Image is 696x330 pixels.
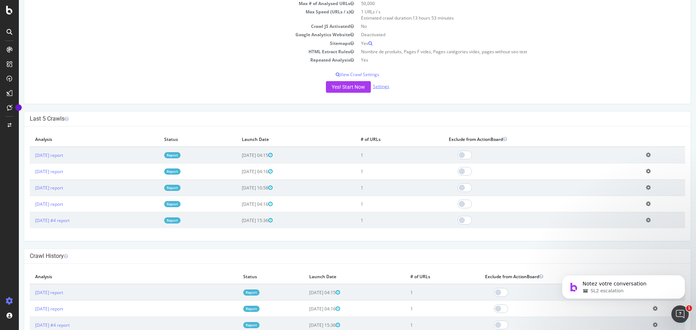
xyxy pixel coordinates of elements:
a: Report [145,168,162,175]
span: [DATE] 04:16 [223,168,254,175]
td: Repeated Analysis [11,56,339,64]
td: 1 [386,284,461,301]
td: Yes [339,39,666,47]
a: Settings [354,83,370,89]
a: [DATE] report [16,168,44,175]
td: No [339,22,666,30]
th: Status [219,269,285,284]
span: [DATE] 15:36 [223,217,254,224]
span: [DATE] 04:16 [290,306,321,312]
span: [DATE] 04:15 [290,289,321,296]
td: Nombre de produits, Pages F vides, Pages catégories vides, pages without seo text [339,47,666,56]
td: Max Speed (URLs / s) [11,8,339,22]
iframe: Intercom live chat [671,305,689,323]
td: 1 [336,196,424,212]
a: Report [145,185,162,191]
div: Tooltip anchor [15,104,22,111]
th: # of URLs [336,132,424,147]
td: 1 [336,212,424,229]
td: 1 [336,163,424,180]
td: Sitemaps [11,39,339,47]
th: Exclude from ActionBoard [424,132,622,147]
th: Status [140,132,217,147]
span: 13 hours 53 minutes [394,15,435,21]
a: [DATE] report [16,185,44,191]
iframe: Intercom notifications message [551,260,696,310]
a: Report [145,201,162,207]
a: Report [224,289,241,296]
a: [DATE] #4 report [16,322,51,328]
a: [DATE] report [16,306,44,312]
th: # of URLs [386,269,461,284]
button: Yes! Start Now [307,81,352,93]
a: [DATE] report [16,289,44,296]
td: 1 [336,180,424,196]
td: HTML Extract Rules [11,47,339,56]
td: 1 URLs / s Estimated crawl duration: [339,8,666,22]
span: 1 [686,305,692,311]
h4: Last 5 Crawls [11,115,666,122]
th: Exclude from ActionBoard [461,269,629,284]
a: [DATE] #4 report [16,217,51,224]
th: Analysis [11,132,140,147]
a: Report [145,152,162,158]
span: [DATE] 15:36 [290,322,321,328]
td: Crawl JS Activated [11,22,339,30]
p: View Crawl Settings [11,71,666,78]
td: Google Analytics Website [11,30,339,39]
th: Analysis [11,269,219,284]
a: [DATE] report [16,152,44,158]
td: 1 [336,147,424,163]
th: Launch Date [285,269,386,284]
span: [DATE] 10:58 [223,185,254,191]
h4: Crawl History [11,252,666,260]
span: [DATE] 04:16 [223,201,254,207]
a: Report [224,322,241,328]
td: Deactivated [339,30,666,39]
td: 1 [386,301,461,317]
span: [DATE] 04:15 [223,152,254,158]
td: Yes [339,56,666,64]
a: [DATE] report [16,201,44,207]
a: Report [145,217,162,224]
a: Report [224,306,241,312]
th: Launch Date [217,132,336,147]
